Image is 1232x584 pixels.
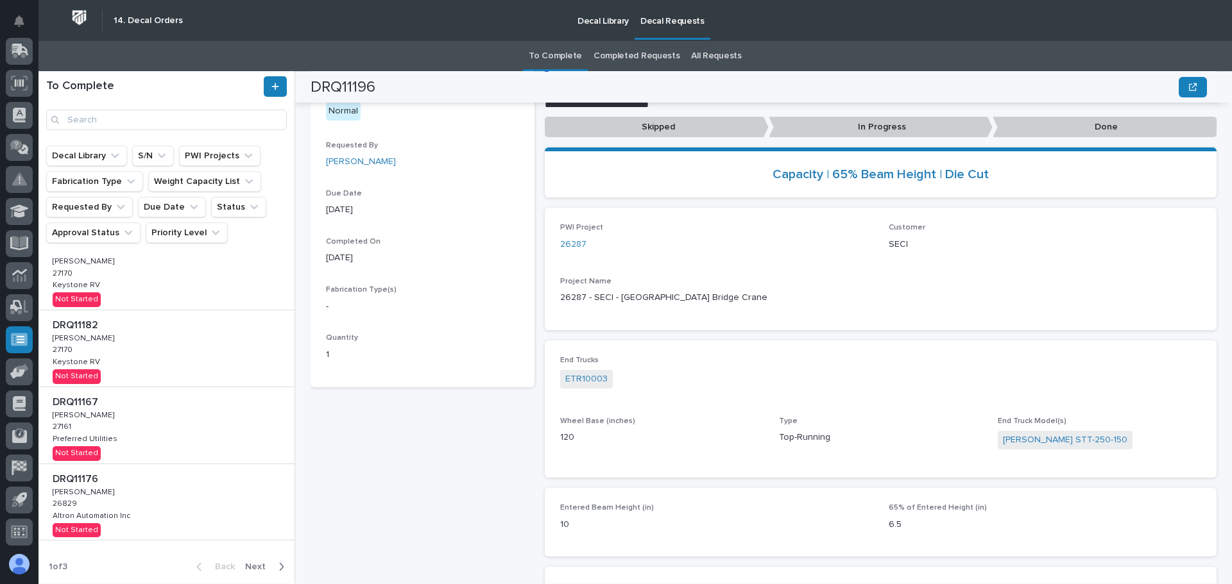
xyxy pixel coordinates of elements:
span: PWI Project [560,224,603,231]
button: Priority Level [146,222,228,243]
span: Next [245,561,273,572]
button: Back [186,561,240,572]
p: [PERSON_NAME] [53,408,117,420]
a: All Requests [691,41,741,71]
button: Notifications [6,8,33,35]
span: Due Date [326,190,362,197]
h2: DRQ11196 [311,78,375,97]
span: Project Name [560,278,612,285]
p: 27161 [53,420,74,431]
p: [PERSON_NAME] [53,254,117,266]
button: Next [240,561,295,572]
span: Top-Running [779,431,830,444]
p: [DATE] [326,251,519,265]
a: DRQ11182DRQ11182 [PERSON_NAME][PERSON_NAME] 2717027170 Keystone RVKeystone RV Not Started [38,310,295,387]
span: Fabrication Type(s) [326,286,397,294]
p: - [326,300,519,313]
p: DRQ11182 [53,317,101,331]
p: Keystone RV [53,278,103,290]
div: Not Started [53,369,101,383]
span: Back [207,561,235,572]
a: DRQ11176DRQ11176 [PERSON_NAME][PERSON_NAME] 2682926829 Altron Automation IncAltron Automation Inc... [38,464,295,541]
span: Entered Beam Height (in) [560,504,654,512]
p: 26829 [53,497,80,508]
a: [PERSON_NAME] [326,155,396,169]
p: 120 [560,431,764,444]
a: 26287 [560,238,586,251]
p: 26287 - SECI - [GEOGRAPHIC_DATA] Bridge Crane [560,291,1201,305]
p: 1 [326,348,519,362]
button: Decal Library [46,146,127,166]
p: 27170 [53,343,75,355]
p: 6.5 [889,518,1202,531]
button: Status [211,197,266,217]
p: Done [993,117,1217,138]
h1: To Complete [46,79,261,94]
p: [DATE] [326,203,519,217]
a: [PERSON_NAME] STT-250-150 [1003,433,1127,447]
p: 10 [560,518,873,531]
p: [PERSON_NAME] [53,485,117,497]
img: Workspace Logo [67,6,91,29]
p: Skipped [545,117,769,138]
div: Not Started [53,446,101,460]
div: Normal [326,102,361,121]
button: Approval Status [46,222,141,243]
span: Type [779,417,798,425]
span: Requested By [326,142,378,149]
span: End Truck Model(s) [998,417,1066,425]
button: users-avatar [6,551,33,578]
p: 1 of 3 [38,551,78,583]
h2: 14. Decal Orders [114,15,183,26]
button: Due Date [138,197,206,217]
p: SECI [889,238,1202,251]
a: Completed Requests [594,41,680,71]
a: DRQ11181DRQ11181 [PERSON_NAME][PERSON_NAME] 2717027170 Keystone RVKeystone RV Not Started [38,233,295,310]
p: 27170 [53,267,75,278]
div: Not Started [53,523,101,537]
span: End Trucks [560,356,599,364]
p: Keystone RV [53,355,103,367]
span: 65% of Entered Height (in) [889,504,987,512]
span: Wheel Base (inches) [560,417,635,425]
button: S/N [132,146,174,166]
button: Fabrication Type [46,171,143,192]
a: To Complete [529,41,582,71]
p: DRQ11176 [53,471,101,485]
p: DRQ11167 [53,394,101,408]
a: ETR10003 [565,372,608,386]
button: PWI Projects [179,146,261,166]
button: Requested By [46,197,133,217]
span: Completed On [326,238,381,246]
a: DRQ11167DRQ11167 [PERSON_NAME][PERSON_NAME] 2716127161 Preferred UtilitiesPreferred Utilities Not... [38,387,295,464]
span: Quantity [326,334,358,342]
p: Altron Automation Inc [53,509,133,521]
span: Customer [889,224,925,231]
input: Search [46,110,287,130]
div: Notifications [16,15,33,36]
p: [PERSON_NAME] [53,331,117,343]
p: In Progress [769,117,993,138]
p: Preferred Utilities [53,432,120,444]
a: Capacity | 65% Beam Height | Die Cut [773,167,989,182]
button: Weight Capacity List [148,171,261,192]
div: Not Started [53,292,101,306]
